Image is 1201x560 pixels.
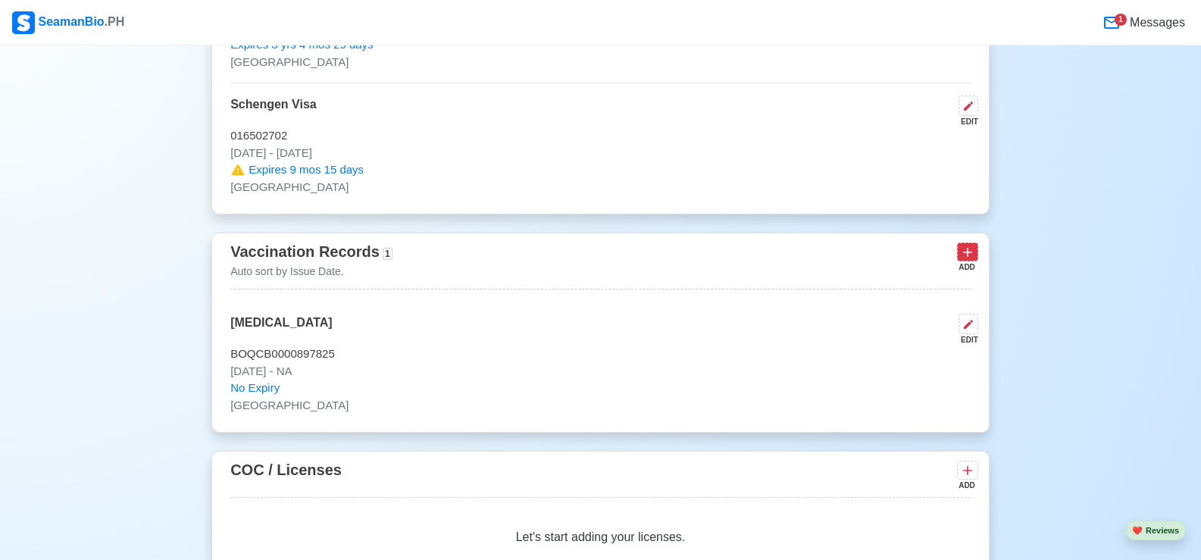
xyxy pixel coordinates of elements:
[249,161,364,179] span: Expires 9 mos 15 days
[249,528,952,546] p: Let's start adding your licenses.
[230,397,971,415] p: [GEOGRAPHIC_DATA]
[1127,14,1185,32] span: Messages
[230,127,971,145] p: 016502702
[12,11,124,34] div: SeamanBio
[230,243,380,260] span: Vaccination Records
[957,480,975,491] div: ADD
[1132,526,1143,535] span: heart
[952,116,978,127] div: EDIT
[230,380,280,397] span: No Expiry
[957,261,975,273] div: ADD
[1125,521,1186,541] button: heartReviews
[952,334,978,346] div: EDIT
[12,11,35,34] img: Logo
[105,15,125,28] span: .PH
[230,264,392,280] p: Auto sort by Issue Date.
[230,363,971,380] p: [DATE] - NA
[1115,14,1127,26] div: 1
[230,54,971,71] p: [GEOGRAPHIC_DATA]
[230,95,317,127] p: Schengen Visa
[230,314,333,346] p: [MEDICAL_DATA]
[230,179,971,196] p: [GEOGRAPHIC_DATA]
[230,145,971,162] p: [DATE] - [DATE]
[230,461,342,478] span: COC / Licenses
[230,346,971,363] p: BOQCB0000897825
[383,248,393,260] span: 1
